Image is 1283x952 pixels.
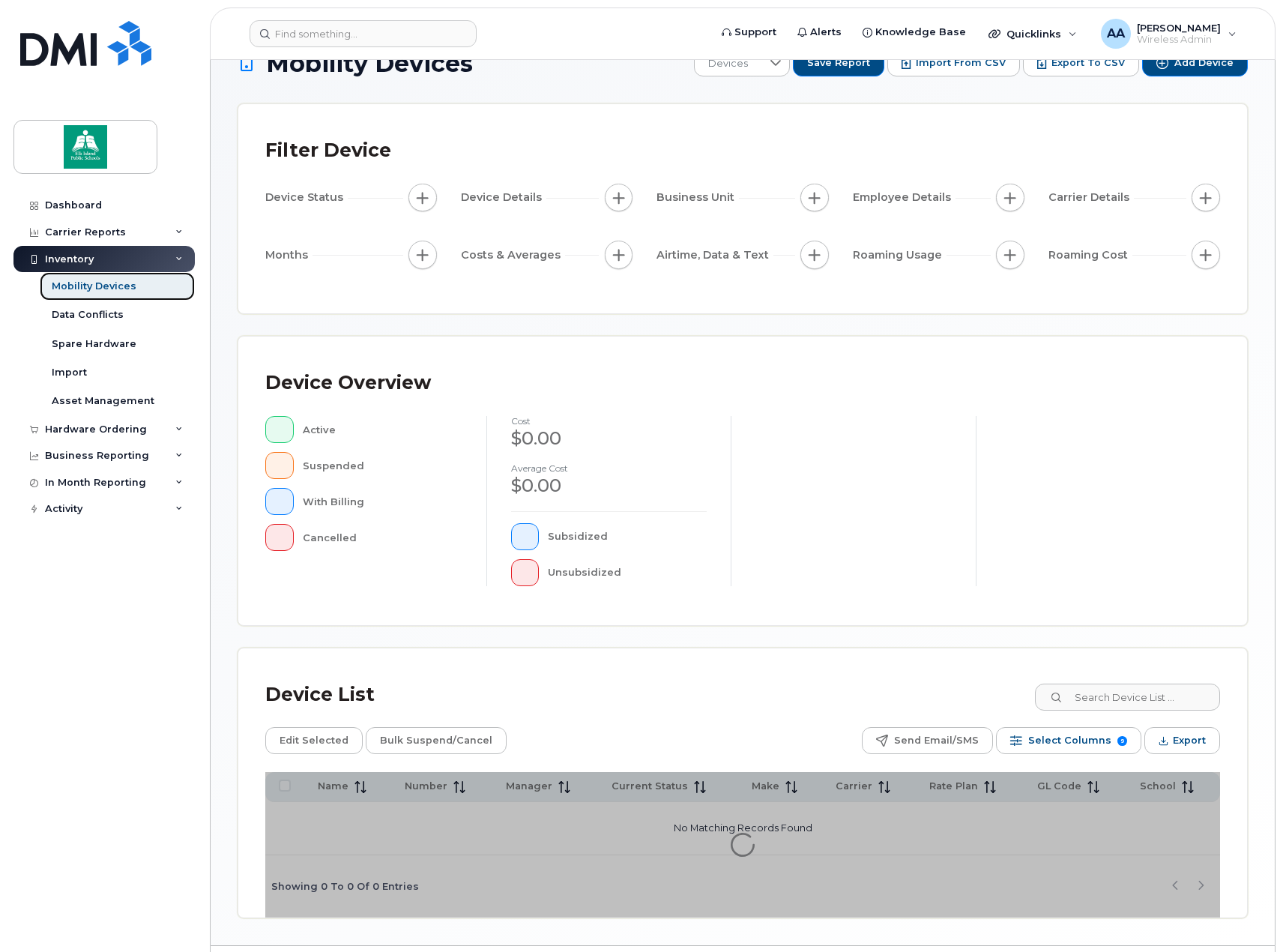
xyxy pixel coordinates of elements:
span: Months [265,247,313,263]
a: Knowledge Base [852,17,976,47]
span: Devices [695,50,761,77]
input: Search Device List ... [1035,684,1220,711]
span: 9 [1117,736,1127,746]
span: Business Unit [656,190,739,205]
span: Roaming Usage [853,247,947,263]
h4: Average cost [511,463,707,473]
span: Knowledge Base [875,25,966,40]
button: Add Device [1142,49,1248,76]
span: Export to CSV [1051,56,1125,70]
input: Find something... [250,20,477,47]
button: Export [1144,727,1220,754]
div: Subsidized [548,523,707,550]
span: Costs & Averages [461,247,565,263]
div: Suspended [303,452,462,479]
span: Import from CSV [916,56,1006,70]
span: Mobility Devices [266,50,473,76]
a: Support [711,17,787,47]
div: Unsubsidized [548,559,707,586]
div: With Billing [303,488,462,515]
div: Device List [265,675,375,714]
span: Alerts [810,25,842,40]
button: Bulk Suspend/Cancel [366,727,507,754]
div: $0.00 [511,473,707,498]
span: Employee Details [853,190,956,205]
span: Wireless Admin [1137,34,1221,46]
div: $0.00 [511,426,707,451]
span: Add Device [1174,56,1234,70]
span: Save Report [807,56,870,70]
span: AA [1107,25,1125,43]
div: Quicklinks [978,19,1087,49]
div: Filter Device [265,131,391,170]
span: Select Columns [1028,729,1111,752]
div: Alyssa Alvarado [1090,19,1247,49]
h4: cost [511,416,707,426]
button: Select Columns 9 [996,727,1141,754]
span: Quicklinks [1006,28,1061,40]
span: [PERSON_NAME] [1137,22,1221,34]
button: Export to CSV [1023,49,1139,76]
div: Device Overview [265,364,431,403]
span: Roaming Cost [1048,247,1132,263]
button: Edit Selected [265,727,363,754]
span: Send Email/SMS [894,729,979,752]
span: Airtime, Data & Text [656,247,773,263]
button: Send Email/SMS [862,727,993,754]
span: Support [734,25,776,40]
button: Save Report [793,49,884,76]
div: Active [303,416,462,443]
span: Export [1173,729,1206,752]
span: Device Details [461,190,546,205]
span: Device Status [265,190,348,205]
button: Import from CSV [887,49,1020,76]
span: Edit Selected [280,729,348,752]
div: Cancelled [303,524,462,551]
a: Alerts [787,17,852,47]
span: Bulk Suspend/Cancel [380,729,492,752]
span: Carrier Details [1048,190,1134,205]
